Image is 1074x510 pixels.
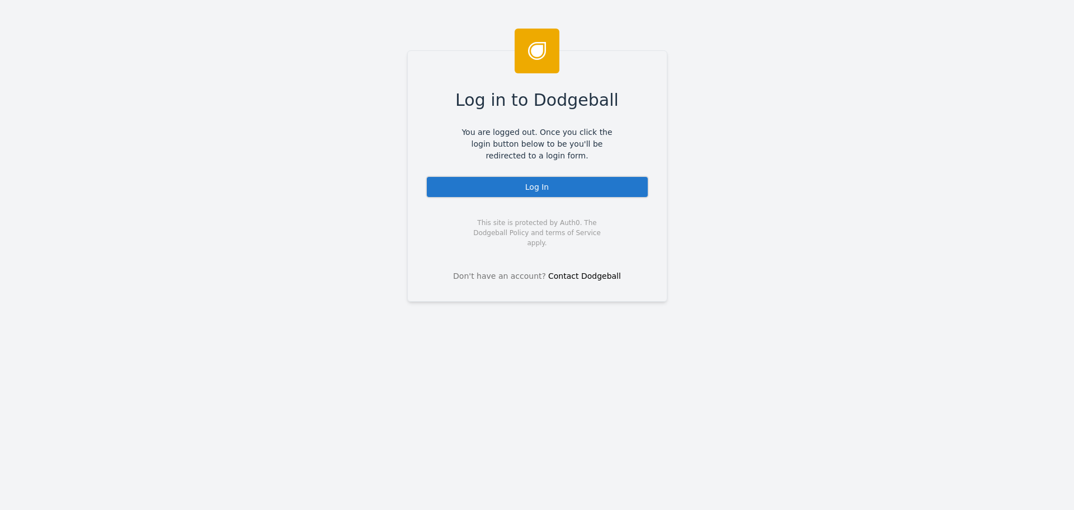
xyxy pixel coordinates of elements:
span: You are logged out. Once you click the login button below to be you'll be redirected to a login f... [454,127,621,162]
a: Contact Dodgeball [548,272,621,280]
span: Don't have an account? [453,270,546,282]
span: Log in to Dodgeball [455,87,619,113]
span: This site is protected by Auth0. The Dodgeball Policy and terms of Service apply. [464,218,611,248]
div: Log In [426,176,649,198]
